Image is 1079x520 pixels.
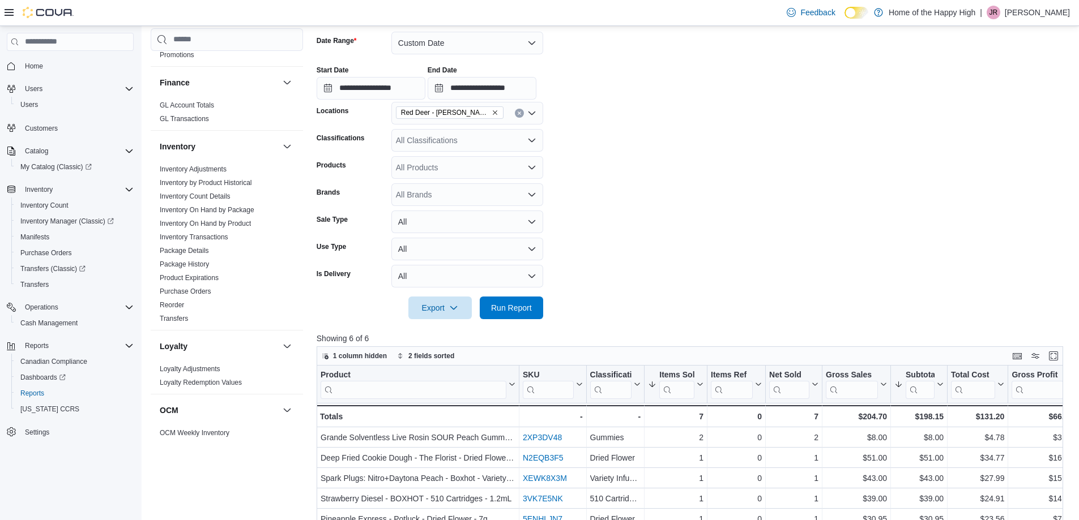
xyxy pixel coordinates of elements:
[590,370,641,399] button: Classification
[160,114,209,123] span: GL Transactions
[527,136,536,145] button: Open list of options
[16,316,134,330] span: Cash Management
[317,36,357,45] label: Date Range
[317,242,346,251] label: Use Type
[20,201,69,210] span: Inventory Count
[25,124,58,133] span: Customers
[20,183,134,196] span: Inventory
[951,471,1004,485] div: $27.99
[515,109,524,118] button: Clear input
[2,299,138,315] button: Operations
[523,370,583,399] button: SKU
[711,370,762,399] button: Items Ref
[391,32,543,54] button: Custom Date
[160,429,229,437] a: OCM Weekly Inventory
[20,162,92,171] span: My Catalog (Classic)
[25,185,53,194] span: Inventory
[826,410,887,423] div: $204.70
[906,370,935,381] div: Subtotal
[987,6,1000,19] div: Jeremy Russell
[415,296,465,319] span: Export
[951,370,995,381] div: Total Cost
[590,410,641,423] div: -
[16,316,82,330] a: Cash Management
[800,7,835,18] span: Feedback
[782,1,839,24] a: Feedback
[2,58,138,74] button: Home
[11,159,138,175] a: My Catalog (Classic)
[160,260,209,269] span: Package History
[20,100,38,109] span: Users
[523,494,563,503] a: 3VK7E5NK
[11,213,138,229] a: Inventory Manager (Classic)
[527,163,536,172] button: Open list of options
[20,59,48,73] a: Home
[990,6,998,19] span: JR
[160,287,211,295] a: Purchase Orders
[2,119,138,136] button: Customers
[20,405,79,414] span: [US_STATE] CCRS
[317,66,349,75] label: Start Date
[16,98,134,111] span: Users
[160,365,220,373] a: Loyalty Adjustments
[894,492,944,505] div: $39.00
[590,492,641,505] div: 510 Cartridges
[20,373,66,382] span: Dashboards
[16,386,49,400] a: Reports
[160,300,184,310] span: Reorder
[25,341,49,350] span: Reports
[23,7,74,18] img: Cova
[20,339,134,353] span: Reports
[1012,370,1073,399] button: Gross Profit
[151,426,303,444] div: OCM
[160,141,195,152] h3: Inventory
[160,165,227,173] a: Inventory Adjustments
[648,431,703,444] div: 2
[590,370,632,381] div: Classification
[1012,370,1064,381] div: Gross Profit
[321,431,515,444] div: Grande Solventless Live Rosin SOUR Peach Gummy - [GEOGRAPHIC_DATA] - Gummies - 1 x 10mg
[523,433,562,442] a: 2XP3DV48
[16,262,90,276] a: Transfers (Classic)
[160,405,278,416] button: OCM
[280,339,294,353] button: Loyalty
[321,471,515,485] div: Spark Plugs: Nitro+Daytona Peach - Boxhot - Variety Infused Pre-Rolled - 10 x 0.5g
[20,217,114,226] span: Inventory Manager (Classic)
[711,370,753,381] div: Items Ref
[2,143,138,159] button: Catalog
[711,451,762,465] div: 0
[20,300,134,314] span: Operations
[160,315,188,323] a: Transfers
[11,97,138,113] button: Users
[151,162,303,330] div: Inventory
[16,246,134,260] span: Purchase Orders
[769,492,818,505] div: 1
[1012,370,1064,399] div: Gross Profit
[826,370,878,399] div: Gross Sales
[523,370,574,399] div: SKU URL
[160,274,219,282] a: Product Expirations
[20,389,44,398] span: Reports
[160,428,229,437] span: OCM Weekly Inventory
[160,220,251,227] a: Inventory On Hand by Product
[25,62,43,71] span: Home
[160,314,188,323] span: Transfers
[317,77,425,100] input: Press the down key to open a popover containing a calendar.
[393,349,459,363] button: 2 fields sorted
[16,160,96,174] a: My Catalog (Classic)
[317,333,1071,344] p: Showing 6 of 6
[894,370,944,399] button: Subtotal
[1012,431,1073,444] div: $3.22
[16,246,76,260] a: Purchase Orders
[16,230,54,244] a: Manifests
[889,6,975,19] p: Home of the Happy High
[826,370,878,381] div: Gross Sales
[648,370,703,399] button: Items Sold
[951,492,1004,505] div: $24.91
[894,410,944,423] div: $198.15
[826,492,887,505] div: $39.00
[20,183,57,196] button: Inventory
[160,50,194,59] span: Promotions
[160,178,252,187] span: Inventory by Product Historical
